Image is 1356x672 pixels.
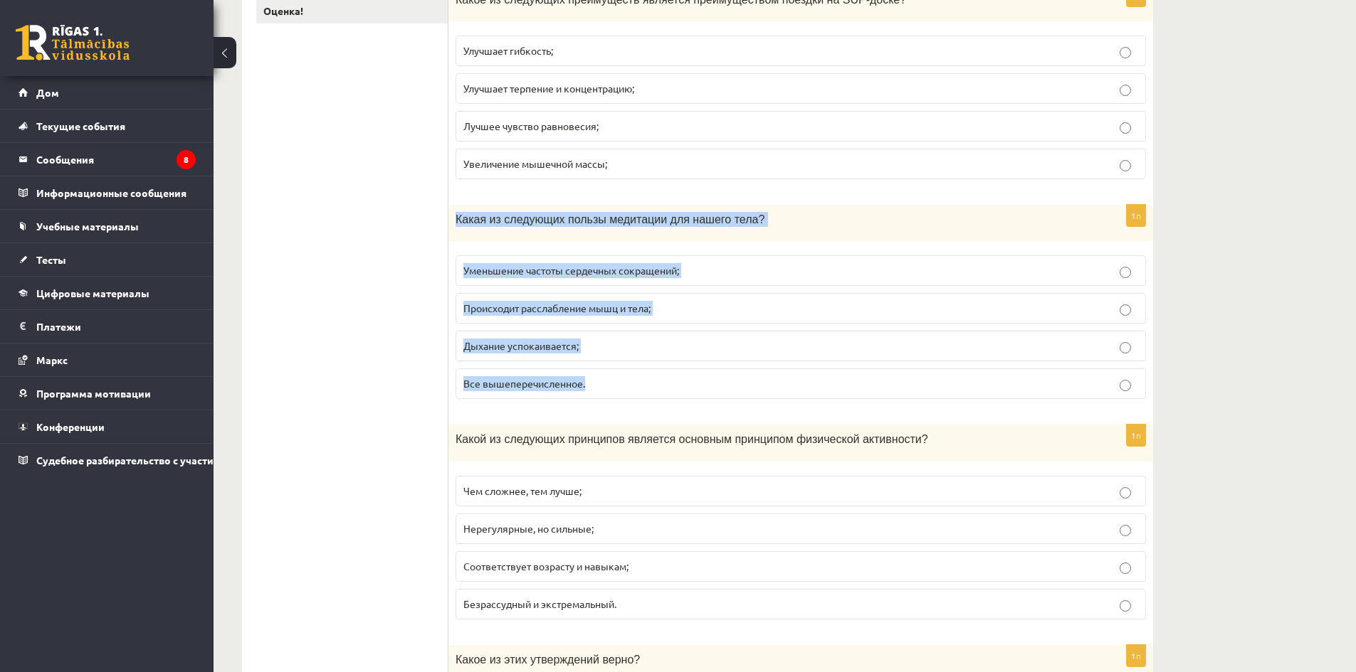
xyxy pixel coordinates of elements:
font: Дом [36,86,59,99]
font: Информационные сообщения [36,186,186,199]
font: 1п [1131,650,1141,661]
font: Учебные материалы [36,220,139,233]
font: Маркс [36,353,68,366]
a: Сообщения8 [19,143,196,176]
a: Конференции [19,410,196,443]
font: Лучшее чувство равновесия; [463,119,599,132]
font: 1п [1131,430,1141,441]
input: Чем сложнее, тем лучше; [1120,487,1131,498]
input: Улучшает гибкость; [1120,47,1131,58]
font: Соответствует возрасту и навыкам; [463,560,629,572]
font: Какой из следующих принципов является основным принципом физической активности? [456,433,928,445]
input: Уменьшение частоты сердечных сокращений; [1120,267,1131,278]
font: Улучшает гибкость; [463,44,553,57]
a: Судебное разбирательство с участием [PERSON_NAME] [19,444,196,476]
font: Конференции [36,420,105,433]
font: Судебное разбирательство с участием [PERSON_NAME] [36,454,311,466]
font: Увеличение мышечной массы; [463,157,607,170]
font: Чем сложнее, тем лучше; [463,484,582,497]
font: Оценка! [263,4,303,17]
input: Лучшее чувство равновесия; [1120,122,1131,134]
a: Программа мотивации [19,377,196,410]
input: Все вышеперечисленное. [1120,380,1131,391]
a: Дом [19,76,196,109]
a: Маркс [19,343,196,376]
a: Тесты [19,243,196,276]
font: Программа мотивации [36,387,151,400]
font: Какая из следующих пользы медитации для нашего тела? [456,213,764,225]
a: Текущие события [19,110,196,142]
input: Происходит расслабление мышц и тела; [1120,304,1131,316]
font: Улучшает терпение и концентрацию; [463,82,634,95]
input: Дыхание успокаивается; [1120,342,1131,353]
font: 8 [184,154,189,165]
font: Все вышеперечисленное. [463,377,585,390]
a: Платежи [19,310,196,343]
input: Безрассудный и экстремальный. [1120,600,1131,612]
font: Какое из этих утверждений верно? [456,654,640,666]
input: Соответствует возрасту и навыкам; [1120,562,1131,574]
font: Безрассудный и экстремальный. [463,597,616,610]
font: Нерегулярные, но сильные; [463,522,594,535]
font: Текущие события [36,119,125,132]
font: Уменьшение частоты сердечных сокращений; [463,264,679,277]
a: Учебные материалы [19,210,196,242]
font: Дыхание успокаивается; [463,339,579,352]
font: Тесты [36,253,66,266]
font: Происходит расслабление мышц и тела; [463,302,651,314]
input: Увеличение мышечной массы; [1120,160,1131,171]
a: Информационные сообщения [19,176,196,209]
font: Платежи [36,320,81,333]
a: Цифровые материалы [19,277,196,309]
font: Цифровые материалы [36,287,149,299]
a: Рижская 1-я средняя школа заочного обучения [16,25,130,60]
font: 1п [1131,210,1141,221]
font: Сообщения [36,153,94,166]
input: Улучшает терпение и концентрацию; [1120,85,1131,96]
input: Нерегулярные, но сильные; [1120,525,1131,536]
